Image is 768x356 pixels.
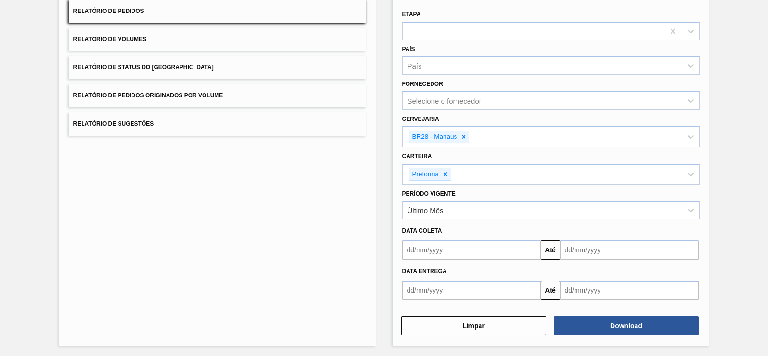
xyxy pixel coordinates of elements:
[409,131,459,143] div: BR28 - Manaus
[402,281,541,300] input: dd/mm/yyyy
[402,240,541,260] input: dd/mm/yyyy
[69,84,366,107] button: Relatório de Pedidos Originados por Volume
[408,62,422,70] div: País
[402,116,439,122] label: Cervejaria
[402,190,456,197] label: Período Vigente
[402,81,443,87] label: Fornecedor
[402,11,421,18] label: Etapa
[69,28,366,51] button: Relatório de Volumes
[541,281,560,300] button: Até
[73,64,214,71] span: Relatório de Status do [GEOGRAPHIC_DATA]
[73,8,144,14] span: Relatório de Pedidos
[402,227,442,234] span: Data coleta
[73,36,146,43] span: Relatório de Volumes
[401,316,546,335] button: Limpar
[402,153,432,160] label: Carteira
[541,240,560,260] button: Até
[560,281,699,300] input: dd/mm/yyyy
[560,240,699,260] input: dd/mm/yyyy
[73,92,223,99] span: Relatório de Pedidos Originados por Volume
[69,112,366,136] button: Relatório de Sugestões
[408,206,444,214] div: Último Mês
[554,316,699,335] button: Download
[409,168,441,180] div: Preforma
[73,120,154,127] span: Relatório de Sugestões
[408,97,481,105] div: Selecione o fornecedor
[69,56,366,79] button: Relatório de Status do [GEOGRAPHIC_DATA]
[402,268,447,274] span: Data entrega
[402,46,415,53] label: País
